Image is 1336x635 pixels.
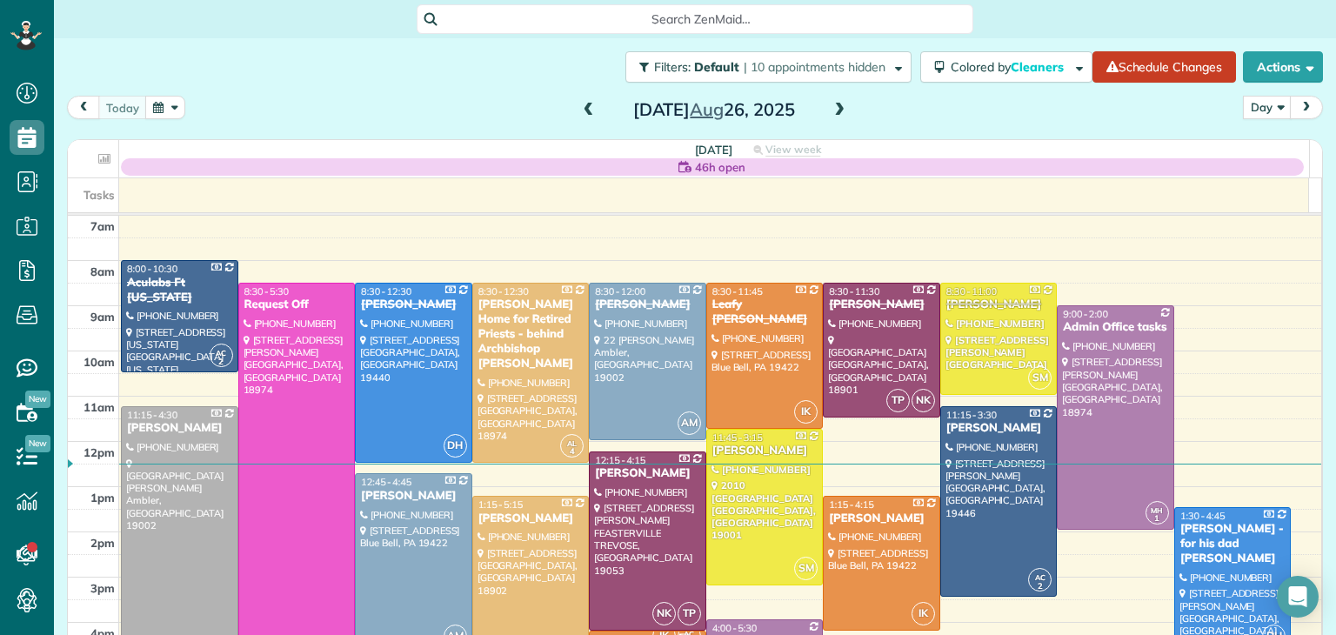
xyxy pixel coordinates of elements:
span: 11:15 - 3:30 [946,409,997,421]
h2: [DATE] 26, 2025 [605,100,823,119]
div: Leafy [PERSON_NAME] [711,297,818,327]
span: 11am [83,400,115,414]
small: 2 [1029,578,1051,595]
span: 9:00 - 2:00 [1063,308,1108,320]
div: [PERSON_NAME] [945,297,1052,312]
span: 12:15 - 4:15 [595,454,645,466]
div: [PERSON_NAME] [828,297,935,312]
span: [DATE] [695,143,732,157]
button: prev [67,96,100,119]
span: AC [1035,572,1045,582]
span: AC [216,348,226,358]
span: 8:30 - 12:30 [478,285,529,297]
span: 11:15 - 4:30 [127,409,177,421]
span: 12:45 - 4:45 [361,476,411,488]
div: [PERSON_NAME] Home for Retired Priests - behind Archbishop [PERSON_NAME] [478,297,584,371]
span: 3pm [90,581,115,595]
span: New [25,435,50,452]
span: 8:30 - 12:00 [595,285,645,297]
span: TP [678,602,701,625]
span: SM [794,557,818,580]
span: Aug [690,98,724,120]
span: NK [652,602,676,625]
span: 8:30 - 12:30 [361,285,411,297]
span: Default [694,59,740,75]
span: Colored by [951,59,1070,75]
div: Admin Office tasks [1062,320,1169,335]
span: IK [794,400,818,424]
span: 10am [83,355,115,369]
span: 9am [90,310,115,324]
div: Request Off [244,297,351,312]
span: 1:15 - 4:15 [829,498,874,511]
a: Schedule Changes [1092,51,1236,83]
button: Filters: Default | 10 appointments hidden [625,51,912,83]
button: Day [1243,96,1292,119]
span: 1:15 - 5:15 [478,498,524,511]
small: 1 [1146,511,1168,527]
div: Aculabs Ft [US_STATE] [126,276,233,305]
span: 1pm [90,491,115,505]
span: Tasks [83,188,115,202]
span: 2pm [90,536,115,550]
span: SM [1028,366,1052,390]
span: 12pm [83,445,115,459]
span: TP [886,389,910,412]
button: Colored byCleaners [920,51,1092,83]
span: 8:30 - 11:30 [829,285,879,297]
div: [PERSON_NAME] [594,297,701,312]
span: IK [912,602,935,625]
button: Actions [1243,51,1323,83]
span: AL [567,438,577,448]
span: 8:30 - 11:00 [946,285,997,297]
span: AM [678,411,701,435]
span: 7am [90,219,115,233]
span: | 10 appointments hidden [744,59,885,75]
span: 8:30 - 11:45 [712,285,763,297]
span: 11:45 - 3:15 [712,431,763,444]
div: Open Intercom Messenger [1277,576,1319,618]
div: [PERSON_NAME] [711,444,818,458]
span: 4:00 - 5:30 [712,622,758,634]
div: [PERSON_NAME] [360,489,467,504]
span: DH [444,434,467,458]
div: [PERSON_NAME] [594,466,701,481]
div: [PERSON_NAME] [828,511,935,526]
span: 46h open [695,158,745,176]
span: 8:00 - 10:30 [127,263,177,275]
span: 8:30 - 5:30 [244,285,290,297]
div: [PERSON_NAME] [360,297,467,312]
span: MH [1151,505,1163,515]
a: Filters: Default | 10 appointments hidden [617,51,912,83]
div: [PERSON_NAME] [478,511,584,526]
span: NK [912,389,935,412]
span: View week [765,143,821,157]
button: today [98,96,147,119]
button: next [1290,96,1323,119]
span: Filters: [654,59,691,75]
span: Cleaners [1011,59,1066,75]
div: [PERSON_NAME] [126,421,233,436]
span: 8am [90,264,115,278]
div: [PERSON_NAME] - for his dad [PERSON_NAME] [1179,522,1286,566]
small: 4 [561,444,583,460]
span: New [25,391,50,408]
span: 1:30 - 4:45 [1180,510,1226,522]
div: [PERSON_NAME] [945,421,1052,436]
small: 2 [210,354,232,371]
